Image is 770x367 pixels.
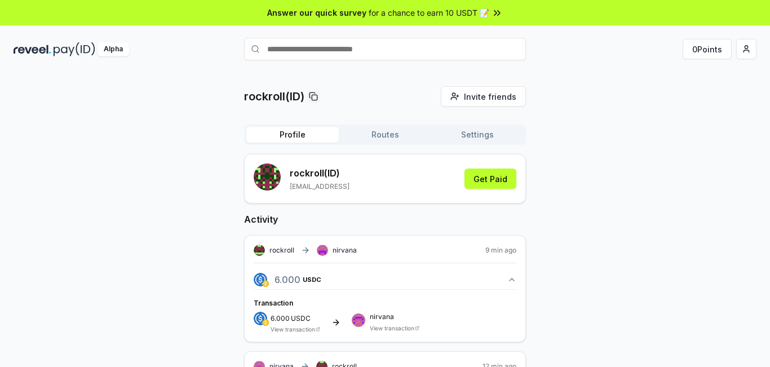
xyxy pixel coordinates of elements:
[333,246,357,255] span: nirvana
[267,7,366,19] span: Answer our quick survey
[262,280,269,287] img: logo.png
[254,299,293,307] span: Transaction
[431,127,524,143] button: Settings
[98,42,129,56] div: Alpha
[14,42,51,56] img: reveel_dark
[244,89,304,104] p: rockroll(ID)
[271,326,315,333] a: View transaction
[464,91,516,103] span: Invite friends
[683,39,732,59] button: 0Points
[485,246,516,255] span: 9 min ago
[339,127,431,143] button: Routes
[464,169,516,189] button: Get Paid
[370,313,419,320] span: nirvana
[254,289,516,333] div: 6.000USDC
[254,270,516,289] button: 6.000USDC
[369,7,489,19] span: for a chance to earn 10 USDT 📝
[290,182,349,191] p: [EMAIL_ADDRESS]
[370,325,414,331] a: View transaction
[244,213,526,226] h2: Activity
[254,312,267,325] img: logo.png
[262,319,269,326] img: logo.png
[291,315,311,322] span: USDC
[441,86,526,107] button: Invite friends
[254,273,267,286] img: logo.png
[271,314,290,322] span: 6.000
[246,127,339,143] button: Profile
[269,246,294,255] span: rockroll
[290,166,349,180] p: rockroll (ID)
[54,42,95,56] img: pay_id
